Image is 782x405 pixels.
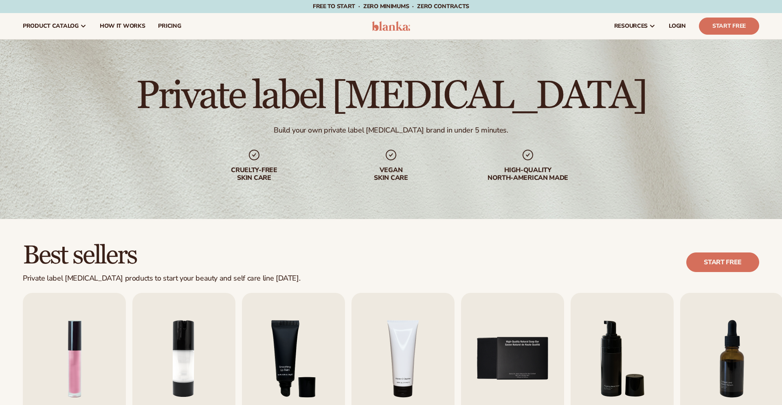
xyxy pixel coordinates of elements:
[372,21,411,31] img: logo
[158,23,181,29] span: pricing
[16,13,93,39] a: product catalog
[699,18,759,35] a: Start Free
[136,77,646,116] h1: Private label [MEDICAL_DATA]
[23,23,79,29] span: product catalog
[202,166,306,182] div: Cruelty-free skin care
[339,166,443,182] div: Vegan skin care
[152,13,187,39] a: pricing
[686,252,759,272] a: Start free
[23,242,300,269] h2: Best sellers
[669,23,686,29] span: LOGIN
[476,166,580,182] div: High-quality North-american made
[662,13,692,39] a: LOGIN
[23,274,300,283] div: Private label [MEDICAL_DATA] products to start your beauty and self care line [DATE].
[313,2,469,10] span: Free to start · ZERO minimums · ZERO contracts
[614,23,648,29] span: resources
[93,13,152,39] a: How It Works
[274,126,508,135] div: Build your own private label [MEDICAL_DATA] brand in under 5 minutes.
[608,13,662,39] a: resources
[100,23,145,29] span: How It Works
